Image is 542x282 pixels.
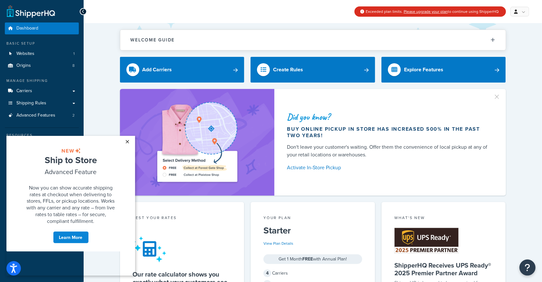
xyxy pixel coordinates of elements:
a: Learn More [47,95,82,108]
a: Websites1 [5,48,79,60]
span: 8 [72,63,75,68]
span: Origins [16,63,31,68]
div: Basic Setup [5,41,79,46]
div: Resources [5,133,79,138]
button: Welcome Guide [120,30,506,50]
li: Websites [5,48,79,60]
div: Create Rules [273,65,303,74]
div: Test your rates [133,215,232,222]
h2: Welcome Guide [131,38,175,42]
span: Ship to Store [38,18,90,31]
a: Activate In-Store Pickup [287,163,491,172]
span: 1 [73,51,75,57]
span: Carriers [16,88,32,94]
div: Don't leave your customer's waiting. Offer them the convenience of local pickup at any of your re... [287,143,491,159]
a: Please upgrade your plan [404,9,448,14]
a: Test Your Rates [5,140,79,151]
span: Now you can show accurate shipping rates at checkout when delivering to stores, FFLs, or pickup l... [20,48,109,89]
a: Add Carriers [120,57,244,83]
span: Dashboard [16,26,38,31]
a: Shipping Rules [5,97,79,109]
span: Shipping Rules [16,101,46,106]
div: Explore Features [404,65,443,74]
div: Buy online pickup in store has increased 500% in the past two years! [287,126,491,139]
h5: Starter [263,225,362,236]
span: Exceeded plan limits. to continue using ShipperHQ [366,9,499,14]
span: 4 [263,269,271,277]
a: Analytics [5,163,79,175]
li: Origins [5,60,79,72]
a: View Plan Details [263,241,293,246]
a: Marketplace [5,152,79,163]
button: Open Resource Center [519,260,536,276]
li: Advanced Features [5,110,79,121]
span: Advanced Features [16,113,55,118]
div: Did you know? [287,112,491,121]
a: Explore Features [381,57,506,83]
span: 2 [72,113,75,118]
a: Dashboard [5,22,79,34]
a: Origins8 [5,60,79,72]
h5: ShipperHQ Receives UPS Ready® 2025 Premier Partner Award [394,261,493,277]
div: Your Plan [263,215,362,222]
div: Add Carriers [142,65,172,74]
span: Advanced Feature [39,31,90,40]
a: Create Rules [251,57,375,83]
a: Help Docs [5,175,79,187]
div: Carriers [263,269,362,278]
div: What's New [394,215,493,222]
a: Carriers [5,85,79,97]
strong: FREE [302,256,313,262]
img: ad-shirt-map-b0359fc47e01cab431d101c4b569394f6a03f54285957d908178d52f29eb9668.png [139,99,255,186]
span: Websites [16,51,34,57]
div: Get 1 Month with Annual Plan! [263,254,362,264]
a: Advanced Features2 [5,110,79,121]
div: Manage Shipping [5,78,79,84]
